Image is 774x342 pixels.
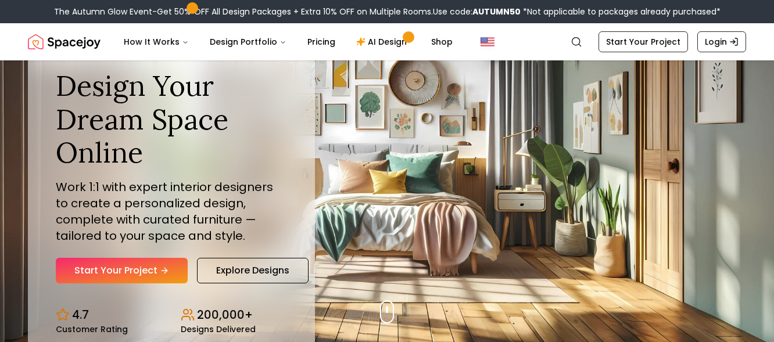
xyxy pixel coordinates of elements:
[433,6,521,17] span: Use code:
[599,31,688,52] a: Start Your Project
[28,23,746,60] nav: Global
[298,30,345,53] a: Pricing
[697,31,746,52] a: Login
[200,30,296,53] button: Design Portfolio
[54,6,721,17] div: The Autumn Glow Event-Get 50% OFF All Design Packages + Extra 10% OFF on Multiple Rooms.
[197,258,309,283] a: Explore Designs
[347,30,420,53] a: AI Design
[481,35,494,49] img: United States
[56,69,287,170] h1: Design Your Dream Space Online
[114,30,198,53] button: How It Works
[422,30,462,53] a: Shop
[56,179,287,244] p: Work 1:1 with expert interior designers to create a personalized design, complete with curated fu...
[56,258,188,283] a: Start Your Project
[28,30,101,53] img: Spacejoy Logo
[56,325,128,333] small: Customer Rating
[56,297,287,333] div: Design stats
[197,307,253,323] p: 200,000+
[521,6,721,17] span: *Not applicable to packages already purchased*
[181,325,256,333] small: Designs Delivered
[28,30,101,53] a: Spacejoy
[472,6,521,17] b: AUTUMN50
[114,30,462,53] nav: Main
[72,307,89,323] p: 4.7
